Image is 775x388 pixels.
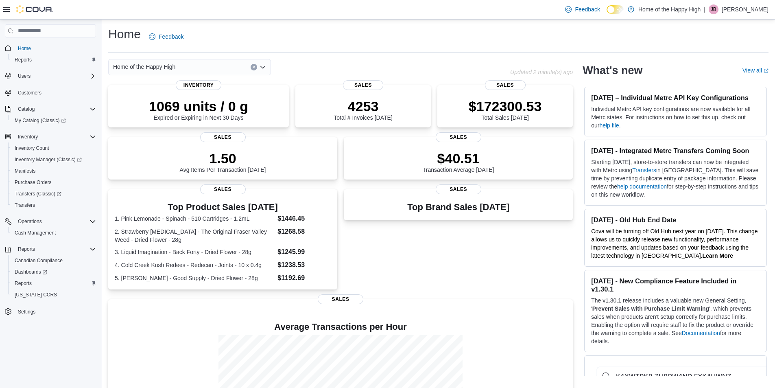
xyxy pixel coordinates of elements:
[8,289,99,300] button: [US_STATE] CCRS
[11,256,96,265] span: Canadian Compliance
[8,227,99,239] button: Cash Management
[591,216,760,224] h3: [DATE] - Old Hub End Date
[115,322,566,332] h4: Average Transactions per Hour
[469,98,542,121] div: Total Sales [DATE]
[277,273,331,283] dd: $1192.69
[8,177,99,188] button: Purchase Orders
[18,246,35,252] span: Reports
[15,280,32,287] span: Reports
[15,179,52,186] span: Purchase Orders
[8,266,99,278] a: Dashboards
[11,189,96,199] span: Transfers (Classic)
[115,202,331,212] h3: Top Product Sales [DATE]
[18,106,35,112] span: Catalog
[638,4,701,14] p: Home of the Happy High
[15,217,45,226] button: Operations
[703,252,733,259] a: Learn More
[423,150,494,173] div: Transaction Average [DATE]
[11,256,66,265] a: Canadian Compliance
[704,4,705,14] p: |
[8,165,99,177] button: Manifests
[15,104,38,114] button: Catalog
[18,134,38,140] span: Inventory
[18,90,41,96] span: Customers
[18,309,35,315] span: Settings
[5,39,96,339] nav: Complex example
[8,278,99,289] button: Reports
[15,88,45,98] a: Customers
[15,57,32,63] span: Reports
[591,94,760,102] h3: [DATE] – Individual Metrc API Key Configurations
[591,296,760,345] p: The v1.30.1 release includes a valuable new General Setting, ' ', which prevents sales when produ...
[11,278,96,288] span: Reports
[180,150,266,173] div: Avg Items Per Transaction [DATE]
[682,330,720,336] a: Documentation
[11,200,38,210] a: Transfers
[8,115,99,126] a: My Catalog (Classic)
[18,73,31,79] span: Users
[18,45,31,52] span: Home
[591,158,760,199] p: Starting [DATE], store-to-store transfers can now be integrated with Metrc using in [GEOGRAPHIC_D...
[343,80,384,90] span: Sales
[423,150,494,167] p: $40.51
[11,116,69,125] a: My Catalog (Classic)
[11,166,96,176] span: Manifests
[2,305,99,317] button: Settings
[11,200,96,210] span: Transfers
[11,290,60,300] a: [US_STATE] CCRS
[15,306,96,316] span: Settings
[115,215,274,223] dt: 1. Pink Lemonade - Spinach - 510 Cartridges - 1.2mL
[11,116,96,125] span: My Catalog (Classic)
[591,147,760,155] h3: [DATE] - Integrated Metrc Transfers Coming Soon
[632,167,656,173] a: Transfers
[200,132,246,142] span: Sales
[599,122,619,129] a: help file
[11,143,52,153] a: Inventory Count
[318,294,363,304] span: Sales
[11,278,35,288] a: Reports
[15,168,35,174] span: Manifests
[11,228,96,238] span: Cash Management
[8,199,99,211] button: Transfers
[11,155,85,164] a: Inventory Manager (Classic)
[15,132,41,142] button: Inventory
[2,131,99,142] button: Inventory
[2,216,99,227] button: Operations
[15,44,34,53] a: Home
[2,70,99,82] button: Users
[277,247,331,257] dd: $1245.99
[15,244,38,254] button: Reports
[149,98,248,114] p: 1069 units / 0 g
[115,274,274,282] dt: 5. [PERSON_NAME] - Good Supply - Dried Flower - 28g
[11,166,39,176] a: Manifests
[277,214,331,224] dd: $1446.45
[2,87,99,99] button: Customers
[469,98,542,114] p: $172300.53
[11,189,65,199] a: Transfers (Classic)
[11,228,59,238] a: Cash Management
[11,178,55,187] a: Purchase Orders
[407,202,509,212] h3: Top Brand Sales [DATE]
[764,68,768,73] svg: External link
[15,145,49,151] span: Inventory Count
[562,1,603,18] a: Feedback
[436,132,481,142] span: Sales
[15,132,96,142] span: Inventory
[260,64,266,70] button: Open list of options
[709,4,718,14] div: Jordanna Bosma
[617,183,667,190] a: help documentation
[15,292,57,298] span: [US_STATE] CCRS
[108,26,141,42] h1: Home
[149,98,248,121] div: Expired or Expiring in Next 30 Days
[277,260,331,270] dd: $1238.53
[592,305,709,312] strong: Prevent Sales with Purchase Limit Warning
[583,64,642,77] h2: What's new
[200,184,246,194] span: Sales
[15,43,96,53] span: Home
[115,248,274,256] dt: 3. Liquid Imagination - Back Forty - Dried Flower - 28g
[15,156,82,163] span: Inventory Manager (Classic)
[510,69,573,75] p: Updated 2 minute(s) ago
[11,178,96,187] span: Purchase Orders
[8,54,99,66] button: Reports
